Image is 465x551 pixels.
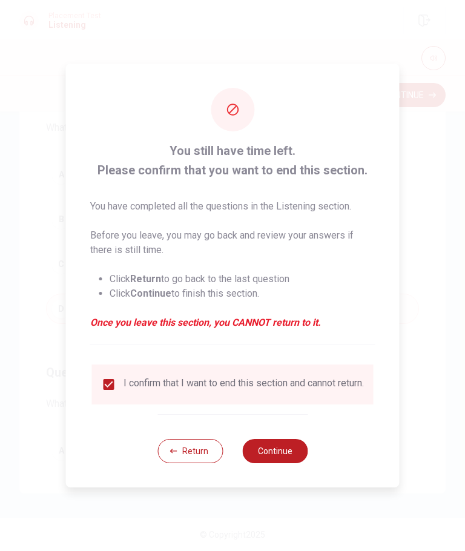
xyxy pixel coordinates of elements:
[157,439,223,463] button: Return
[110,286,375,301] li: Click to finish this section.
[90,228,375,257] p: Before you leave, you may go back and review your answers if there is still time.
[90,315,375,330] em: Once you leave this section, you CANNOT return to it.
[90,141,375,180] span: You still have time left. Please confirm that you want to end this section.
[124,377,364,392] div: I confirm that I want to end this section and cannot return.
[110,272,375,286] li: Click to go back to the last question
[130,273,161,285] strong: Return
[242,439,308,463] button: Continue
[130,288,171,299] strong: Continue
[90,199,375,214] p: You have completed all the questions in the Listening section.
